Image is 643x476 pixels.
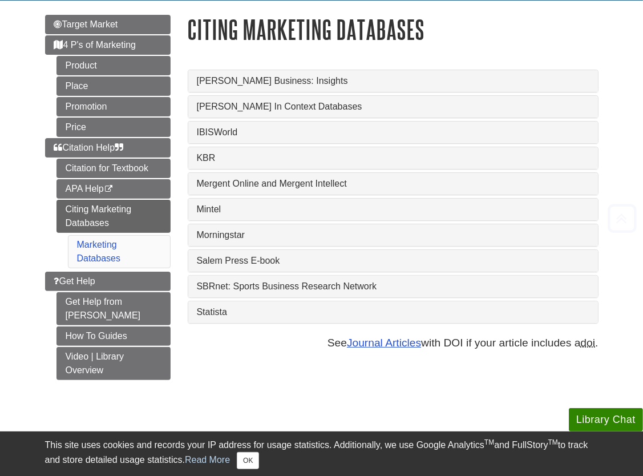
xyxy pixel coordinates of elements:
[45,438,598,469] div: This site uses cookies and records your IP address for usage statistics. Additionally, we use Goo...
[237,452,259,469] button: Close
[197,204,589,215] a: Mintel
[54,276,95,286] span: Get Help
[197,256,589,266] a: Salem Press E-book
[56,56,171,75] a: Product
[56,292,171,325] a: Get Help from [PERSON_NAME]
[56,97,171,116] a: Promotion
[197,307,589,317] a: Statista
[56,326,171,346] a: How To Guides
[45,272,171,291] a: Get Help
[188,335,598,352] p: See with DOI if your article includes a .
[581,337,596,349] abbr: digital object identifier such as 10.1177/‌1032373210373619
[56,159,171,178] a: Citation for Textbook
[45,15,171,380] div: Guide Page Menu
[197,179,589,189] a: Mergent Online and Mergent Intellect
[197,76,589,86] a: [PERSON_NAME] Business: Insights
[77,240,121,263] a: Marketing Databases
[197,281,589,292] a: SBRnet: Sports Business Research Network
[197,153,589,163] a: KBR
[56,200,171,233] a: Citing Marketing Databases
[54,19,118,29] span: Target Market
[54,143,124,152] span: Citation Help
[604,211,640,226] a: Back to Top
[56,76,171,96] a: Place
[197,127,589,138] a: IBISWorld
[54,40,136,50] span: 4 P's of Marketing
[56,347,171,380] a: Video | Library Overview
[347,337,421,349] a: Journal Articles
[197,102,589,112] a: [PERSON_NAME] In Context Databases
[185,455,230,465] a: Read More
[56,179,171,199] a: APA Help
[188,15,598,44] h1: Citing Marketing Databases
[45,35,171,55] a: 4 P's of Marketing
[548,438,558,446] sup: TM
[45,138,171,158] a: Citation Help
[45,15,171,34] a: Target Market
[484,438,494,446] sup: TM
[56,118,171,137] a: Price
[569,408,643,431] button: Library Chat
[104,185,114,193] i: This link opens in a new window
[197,230,589,240] a: Morningstar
